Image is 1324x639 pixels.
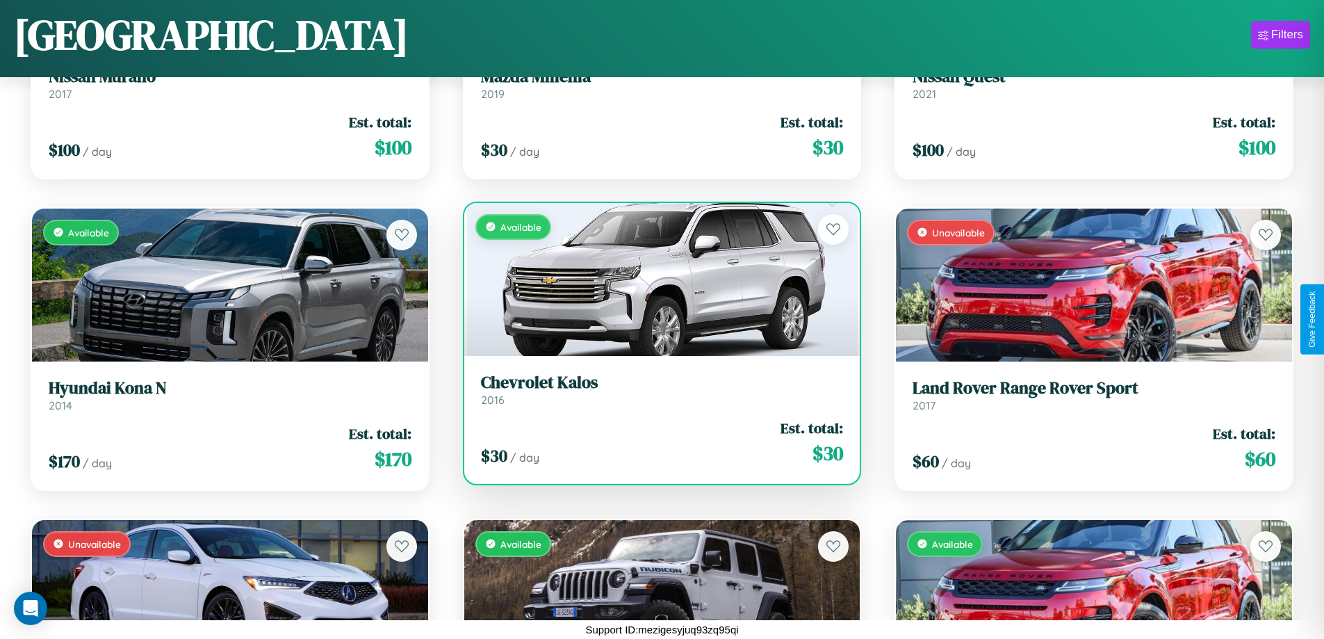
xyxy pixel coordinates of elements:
[49,67,411,87] h3: Nissan Murano
[780,112,843,132] span: Est. total:
[780,418,843,438] span: Est. total:
[1245,445,1275,473] span: $ 60
[913,67,1275,101] a: Nissan Quest2021
[481,87,505,101] span: 2019
[83,145,112,159] span: / day
[585,620,738,639] p: Support ID: mezigesyjuq93zq95qi
[913,67,1275,87] h3: Nissan Quest
[14,592,47,625] div: Open Intercom Messenger
[1213,423,1275,444] span: Est. total:
[1239,134,1275,161] span: $ 100
[481,373,844,407] a: Chevrolet Kalos2016
[49,378,411,412] a: Hyundai Kona N2014
[913,87,936,101] span: 2021
[932,227,985,238] span: Unavailable
[481,67,844,101] a: Mazda Millenia2019
[913,398,935,412] span: 2017
[375,445,411,473] span: $ 170
[510,145,539,159] span: / day
[500,538,541,550] span: Available
[83,456,112,470] span: / day
[375,134,411,161] span: $ 100
[481,138,507,161] span: $ 30
[812,134,843,161] span: $ 30
[500,221,541,233] span: Available
[913,138,944,161] span: $ 100
[1251,21,1310,49] button: Filters
[913,450,939,473] span: $ 60
[913,378,1275,412] a: Land Rover Range Rover Sport2017
[481,67,844,87] h3: Mazda Millenia
[14,6,409,63] h1: [GEOGRAPHIC_DATA]
[510,451,539,464] span: / day
[49,67,411,101] a: Nissan Murano2017
[49,450,80,473] span: $ 170
[1307,291,1317,348] div: Give Feedback
[913,378,1275,398] h3: Land Rover Range Rover Sport
[349,112,411,132] span: Est. total:
[49,138,80,161] span: $ 100
[942,456,971,470] span: / day
[481,444,507,467] span: $ 30
[812,439,843,467] span: $ 30
[349,423,411,444] span: Est. total:
[68,538,121,550] span: Unavailable
[481,393,505,407] span: 2016
[947,145,976,159] span: / day
[49,87,72,101] span: 2017
[1213,112,1275,132] span: Est. total:
[49,398,72,412] span: 2014
[481,373,844,393] h3: Chevrolet Kalos
[932,538,973,550] span: Available
[68,227,109,238] span: Available
[1271,28,1303,42] div: Filters
[49,378,411,398] h3: Hyundai Kona N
